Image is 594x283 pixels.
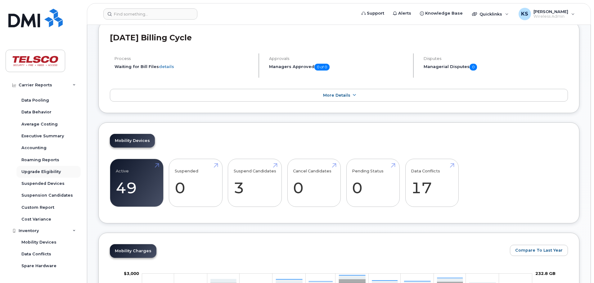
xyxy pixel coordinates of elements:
span: Wireless Admin [533,14,568,19]
a: Suspend Candidates 3 [234,162,276,203]
div: Quicklinks [468,8,513,20]
span: 0 of 0 [314,64,330,71]
span: Alerts [398,10,411,16]
div: Kurt Shelley [514,8,579,20]
a: Active 49 [116,162,158,203]
a: Suspended 0 [175,162,217,203]
a: Pending Status 0 [352,162,394,203]
span: KS [521,10,528,18]
a: details [159,64,174,69]
span: [PERSON_NAME] [533,9,568,14]
span: Support [367,10,384,16]
tspan: $3,000 [124,271,139,276]
a: Data Conflicts 17 [411,162,453,203]
tspan: 232.8 GB [535,271,556,276]
a: Support [357,7,389,20]
a: Cancel Candidates 0 [293,162,335,203]
a: Mobility Devices [110,134,155,148]
a: Knowledge Base [416,7,467,20]
h4: Process [115,56,253,61]
li: Waiting for Bill Files [115,64,253,70]
span: Compare To Last Year [515,247,563,253]
span: Knowledge Base [425,10,463,16]
g: $0 [124,271,139,276]
h5: Managerial Disputes [424,64,568,71]
h4: Disputes [424,56,568,61]
span: More Details [323,93,350,98]
h2: [DATE] Billing Cycle [110,33,568,42]
h4: Approvals [269,56,408,61]
input: Find something... [103,8,197,20]
span: Quicklinks [479,11,502,16]
a: Alerts [389,7,416,20]
button: Compare To Last Year [510,245,568,256]
a: Mobility Charges [110,244,156,258]
span: 0 [470,64,477,71]
h5: Managers Approved [269,64,408,71]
